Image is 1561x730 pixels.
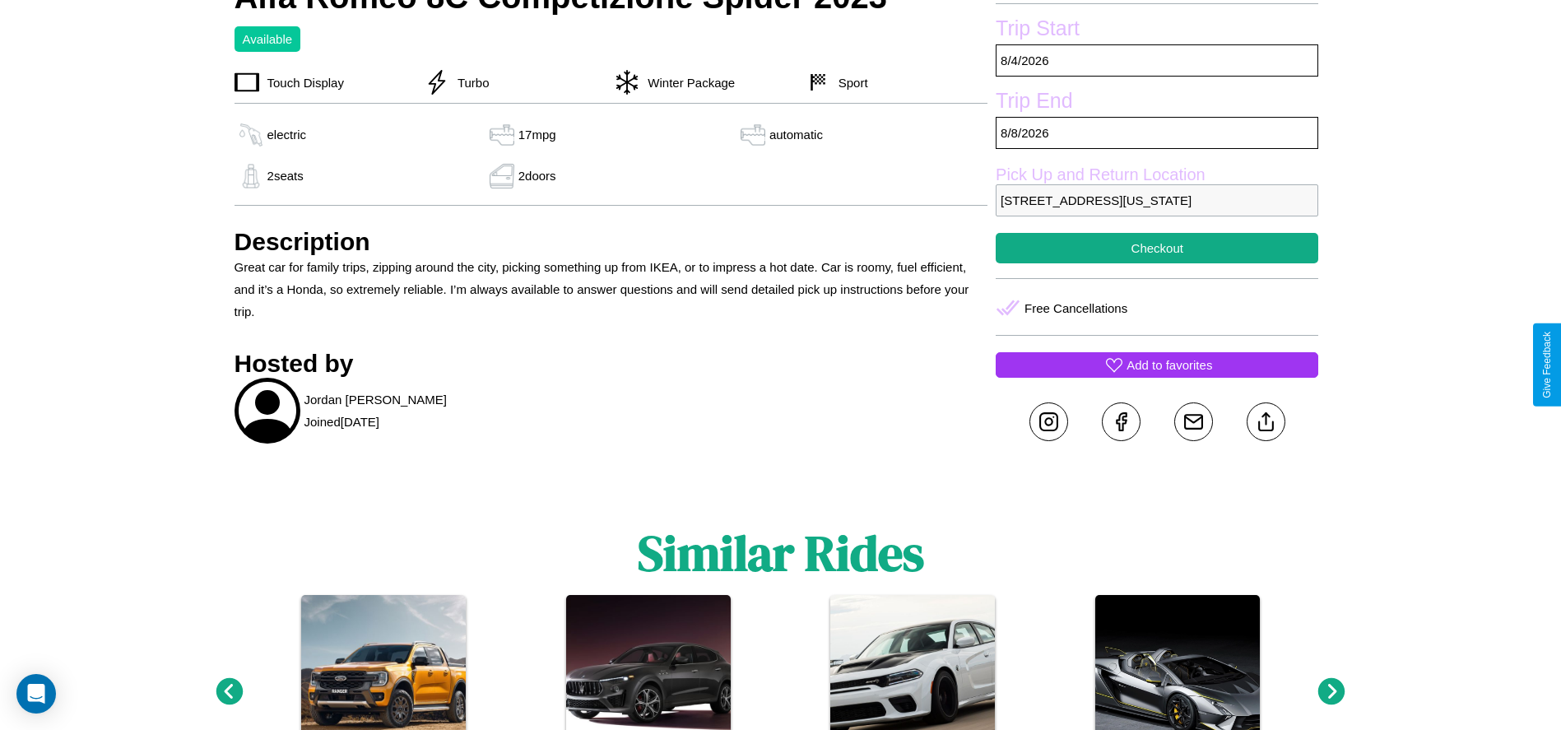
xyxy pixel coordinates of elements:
p: Jordan [PERSON_NAME] [304,388,447,411]
h1: Similar Rides [638,519,924,587]
p: Free Cancellations [1024,297,1127,319]
p: [STREET_ADDRESS][US_STATE] [996,184,1318,216]
div: Give Feedback [1541,332,1553,398]
p: 8 / 4 / 2026 [996,44,1318,77]
p: Available [243,28,293,50]
p: Winter Package [639,72,735,94]
p: 8 / 8 / 2026 [996,117,1318,149]
p: Sport [830,72,868,94]
p: 2 doors [518,165,556,187]
p: Add to favorites [1127,354,1212,376]
p: automatic [769,123,823,146]
button: Add to favorites [996,352,1318,378]
label: Trip End [996,89,1318,117]
p: 17 mpg [518,123,556,146]
label: Pick Up and Return Location [996,165,1318,184]
h3: Description [235,228,988,256]
p: Great car for family trips, zipping around the city, picking something up from IKEA, or to impres... [235,256,988,323]
p: 2 seats [267,165,304,187]
img: gas [485,164,518,188]
label: Trip Start [996,16,1318,44]
img: gas [485,123,518,147]
img: gas [736,123,769,147]
p: Touch Display [259,72,344,94]
p: electric [267,123,307,146]
h3: Hosted by [235,350,988,378]
img: gas [235,164,267,188]
p: Turbo [449,72,490,94]
p: Joined [DATE] [304,411,379,433]
div: Open Intercom Messenger [16,674,56,714]
img: gas [235,123,267,147]
button: Checkout [996,233,1318,263]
